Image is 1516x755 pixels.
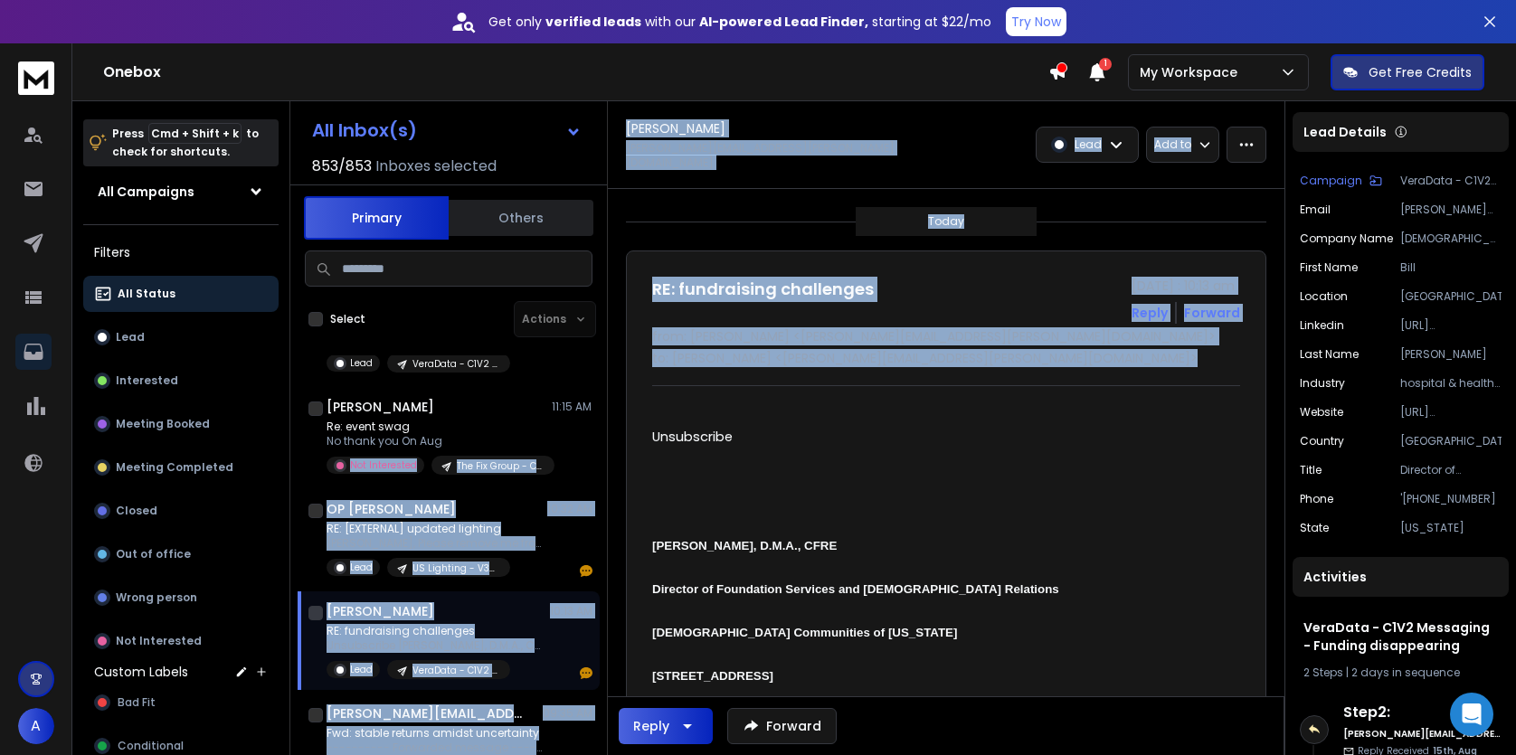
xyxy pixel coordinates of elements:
[547,502,592,516] p: 10:32 AM
[350,561,373,574] p: Lead
[545,13,641,31] strong: verified leads
[652,669,1065,726] span: [STREET_ADDRESS]
[1011,13,1061,31] p: Try Now
[350,663,373,676] p: Lead
[1006,7,1066,36] button: Try Now
[116,373,178,388] p: Interested
[312,156,372,177] span: 853 / 853
[1303,618,1498,655] h1: VeraData - C1V2 Messaging - Funding disappearing
[1300,434,1344,448] p: Country
[412,562,499,575] p: US Lighting - V39 Messaging > Savings 2025 - Industry: open - [PERSON_NAME]
[83,363,279,399] button: Interested
[1154,137,1191,152] p: Add to
[327,704,526,722] h1: [PERSON_NAME][EMAIL_ADDRESS][DOMAIN_NAME]
[1303,665,1498,680] div: |
[116,504,157,518] p: Closed
[1184,304,1240,322] div: Forward
[118,287,175,301] p: All Status
[1300,463,1322,477] p: title
[1300,231,1393,246] p: Company Name
[1300,347,1359,362] p: Last Name
[327,624,544,638] p: RE: fundraising challenges
[83,319,279,355] button: Lead
[118,695,156,710] span: Bad Fit
[83,580,279,616] button: Wrong person
[619,708,713,744] button: Reply
[1303,665,1343,680] span: 2 Steps
[116,460,233,475] p: Meeting Completed
[83,406,279,442] button: Meeting Booked
[652,327,1240,345] p: from: [PERSON_NAME] <[PERSON_NAME][EMAIL_ADDRESS][PERSON_NAME][DOMAIN_NAME]>
[652,582,1059,596] span: Director of Foundation Services and [DEMOGRAPHIC_DATA] Relations
[312,121,417,139] h1: All Inbox(s)
[1303,123,1387,141] p: Lead Details
[626,119,725,137] h1: [PERSON_NAME]
[633,717,669,735] div: Reply
[1400,347,1502,362] p: [PERSON_NAME]
[457,459,544,473] p: The Fix Group - C6V1 - Event Swag
[327,522,544,536] p: RE: [EXTERNAL] updated lighting
[1400,318,1502,333] p: [URL][DOMAIN_NAME][PERSON_NAME]
[1300,289,1348,304] p: location
[449,198,593,238] button: Others
[18,708,54,744] button: A
[327,500,456,518] h1: OP [PERSON_NAME]
[1132,277,1240,295] p: [DATE] : 10:13 am
[1400,289,1502,304] p: [GEOGRAPHIC_DATA]
[1300,260,1358,275] p: First Name
[327,741,544,755] p: ---------- Forwarded message --------- From: [PERSON_NAME]
[83,493,279,529] button: Closed
[652,277,874,302] h1: RE: fundraising challenges
[327,398,434,416] h1: [PERSON_NAME]
[626,141,941,170] p: [PERSON_NAME][EMAIL_ADDRESS][PERSON_NAME][DOMAIN_NAME]
[116,590,197,605] p: Wrong person
[83,240,279,265] h3: Filters
[1300,203,1331,217] p: Email
[350,356,373,370] p: Lead
[1132,304,1168,322] button: Reply
[375,156,497,177] h3: Inboxes selected
[112,125,259,161] p: Press to check for shortcuts.
[327,536,544,551] p: [PERSON_NAME], Please remove me from
[652,428,733,446] span: Unsubscribe
[1450,693,1493,736] div: Open Intercom Messenger
[298,112,596,148] button: All Inbox(s)
[83,536,279,572] button: Out of office
[116,330,145,344] p: Lead
[83,684,279,721] button: Bad Fit
[94,663,188,681] h3: Custom Labels
[83,449,279,486] button: Meeting Completed
[304,196,449,240] button: Primary
[488,13,991,31] p: Get only with our starting at $22/mo
[327,420,544,434] p: Re: event swag
[1293,557,1509,597] div: Activities
[330,312,365,326] label: Select
[1400,376,1502,391] p: hospital & health care
[652,349,1240,367] p: to: [PERSON_NAME] <[PERSON_NAME][EMAIL_ADDRESS][PERSON_NAME][DOMAIN_NAME]>
[1300,521,1329,535] p: State
[1099,58,1112,71] span: 1
[412,664,499,677] p: VeraData - C1V2 Messaging - Funding disappearing
[1300,376,1345,391] p: industry
[327,638,544,653] p: Unsubscribe [PERSON_NAME], D.M.A., CFRE
[1400,521,1502,535] p: [US_STATE]
[1400,405,1502,420] p: [URL][DOMAIN_NAME]
[1400,492,1502,506] p: '[PHONE_NUMBER]
[552,400,592,414] p: 11:15 AM
[652,539,837,552] span: [PERSON_NAME], D.M.A., CFRE
[83,276,279,312] button: All Status
[1300,318,1344,333] p: linkedin
[1400,231,1502,246] p: [DEMOGRAPHIC_DATA] Communities of [US_STATE]
[1369,63,1472,81] p: Get Free Credits
[412,357,499,371] p: VeraData - C1V2 Messaging - Funding disappearing
[699,13,868,31] strong: AI-powered Lead Finder,
[327,726,544,741] p: Fwd: stable returns amidst uncertainty
[18,61,54,95] img: logo
[148,123,242,144] span: Cmd + Shift + k
[550,604,592,618] p: 10:13 AM
[1300,405,1343,420] p: website
[1400,434,1502,448] p: [GEOGRAPHIC_DATA]
[98,183,194,201] h1: All Campaigns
